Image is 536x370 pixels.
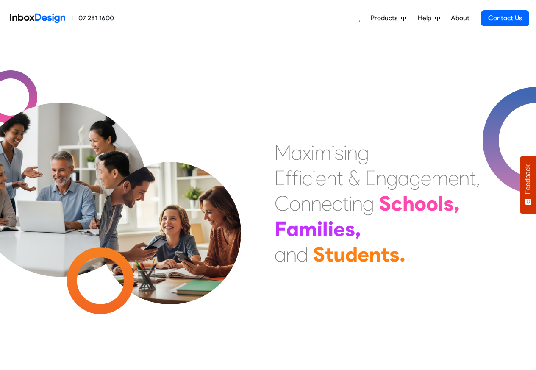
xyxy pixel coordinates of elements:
div: F [275,216,286,242]
div: e [316,165,326,191]
div: o [289,191,300,216]
span: Feedback [524,164,532,194]
div: t [337,165,343,191]
div: e [448,165,459,191]
div: n [352,191,363,216]
a: Help [414,10,444,27]
div: , [476,165,480,191]
button: Feedback - Show survey [520,156,536,214]
div: E [275,165,285,191]
div: n [286,242,297,267]
div: i [299,165,302,191]
div: i [344,140,347,165]
div: m [299,216,317,242]
div: s [389,242,400,267]
div: , [454,191,460,216]
div: S [313,242,325,267]
div: n [347,140,358,165]
div: , [355,216,361,242]
div: s [345,216,355,242]
div: i [317,216,322,242]
div: d [345,242,358,267]
div: n [326,165,337,191]
div: a [275,242,286,267]
span: Help [418,13,435,23]
div: d [297,242,308,267]
div: t [469,165,476,191]
div: i [349,191,352,216]
div: C [275,191,289,216]
div: l [438,191,444,216]
div: o [426,191,438,216]
div: e [421,165,431,191]
div: n [369,242,381,267]
div: h [403,191,414,216]
div: t [342,191,349,216]
a: Products [367,10,410,27]
div: o [414,191,426,216]
img: parents_with_child.png [81,127,259,304]
div: E [365,165,376,191]
div: g [358,140,369,165]
div: u [333,242,345,267]
div: l [322,216,328,242]
div: M [275,140,291,165]
div: n [459,165,469,191]
div: a [286,216,299,242]
div: S [379,191,391,216]
div: i [311,140,314,165]
a: Contact Us [481,10,529,26]
div: n [376,165,386,191]
a: 07 281 1600 [72,13,114,23]
div: Maximising Efficient & Engagement, Connecting Schools, Families, and Students. [275,140,480,267]
div: e [333,216,345,242]
a: About [448,10,472,27]
div: a [291,140,303,165]
div: x [303,140,311,165]
div: c [332,191,342,216]
div: e [322,191,332,216]
div: . [400,242,405,267]
div: a [398,165,409,191]
div: g [363,191,374,216]
div: c [391,191,403,216]
span: Products [371,13,401,23]
div: n [300,191,311,216]
div: f [292,165,299,191]
div: i [331,140,335,165]
div: m [314,140,331,165]
div: c [302,165,312,191]
div: s [444,191,454,216]
div: i [312,165,316,191]
div: g [386,165,398,191]
div: n [311,191,322,216]
div: f [285,165,292,191]
div: & [348,165,360,191]
div: e [358,242,369,267]
div: t [325,242,333,267]
div: g [409,165,421,191]
div: t [381,242,389,267]
div: s [335,140,344,165]
div: m [431,165,448,191]
div: i [328,216,333,242]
